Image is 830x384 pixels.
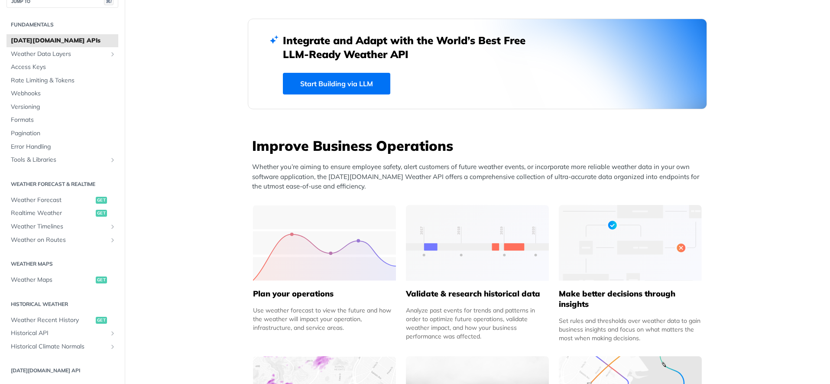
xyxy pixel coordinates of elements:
[11,36,116,45] span: [DATE][DOMAIN_NAME] APIs
[6,340,118,353] a: Historical Climate NormalsShow subpages for Historical Climate Normals
[96,277,107,283] span: get
[6,153,118,166] a: Tools & LibrariesShow subpages for Tools & Libraries
[6,114,118,127] a: Formats
[283,33,538,61] h2: Integrate and Adapt with the World’s Best Free LLM-Ready Weather API
[11,103,116,111] span: Versioning
[109,156,116,163] button: Show subpages for Tools & Libraries
[11,89,116,98] span: Webhooks
[11,50,107,59] span: Weather Data Layers
[6,48,118,61] a: Weather Data LayersShow subpages for Weather Data Layers
[283,73,390,94] a: Start Building via LLM
[253,289,396,299] h5: Plan your operations
[559,205,702,281] img: a22d113-group-496-32x.svg
[11,222,107,231] span: Weather Timelines
[11,329,107,338] span: Historical API
[253,205,396,281] img: 39565e8-group-4962x.svg
[11,129,116,138] span: Pagination
[6,314,118,327] a: Weather Recent Historyget
[6,74,118,87] a: Rate Limiting & Tokens
[6,367,118,374] h2: [DATE][DOMAIN_NAME] API
[6,87,118,100] a: Webhooks
[6,61,118,74] a: Access Keys
[96,197,107,204] span: get
[6,140,118,153] a: Error Handling
[109,223,116,230] button: Show subpages for Weather Timelines
[109,343,116,350] button: Show subpages for Historical Climate Normals
[6,207,118,220] a: Realtime Weatherget
[6,180,118,188] h2: Weather Forecast & realtime
[11,342,107,351] span: Historical Climate Normals
[6,220,118,233] a: Weather TimelinesShow subpages for Weather Timelines
[559,316,702,342] div: Set rules and thresholds over weather data to gain business insights and focus on what matters th...
[406,205,549,281] img: 13d7ca0-group-496-2.svg
[11,196,94,205] span: Weather Forecast
[11,276,94,284] span: Weather Maps
[96,210,107,217] span: get
[559,289,702,309] h5: Make better decisions through insights
[6,234,118,247] a: Weather on RoutesShow subpages for Weather on Routes
[96,317,107,324] span: get
[406,306,549,341] div: Analyze past events for trends and patterns in order to optimize future operations, validate weat...
[406,289,549,299] h5: Validate & research historical data
[109,51,116,58] button: Show subpages for Weather Data Layers
[6,327,118,340] a: Historical APIShow subpages for Historical API
[11,236,107,244] span: Weather on Routes
[6,101,118,114] a: Versioning
[6,194,118,207] a: Weather Forecastget
[11,63,116,72] span: Access Keys
[11,116,116,124] span: Formats
[11,316,94,325] span: Weather Recent History
[11,156,107,164] span: Tools & Libraries
[11,209,94,218] span: Realtime Weather
[11,143,116,151] span: Error Handling
[109,237,116,244] button: Show subpages for Weather on Routes
[253,306,396,332] div: Use weather forecast to view the future and how the weather will impact your operation, infrastru...
[109,330,116,337] button: Show subpages for Historical API
[6,260,118,268] h2: Weather Maps
[6,300,118,308] h2: Historical Weather
[6,34,118,47] a: [DATE][DOMAIN_NAME] APIs
[6,127,118,140] a: Pagination
[252,162,707,192] p: Whether you’re aiming to ensure employee safety, alert customers of future weather events, or inc...
[6,21,118,29] h2: Fundamentals
[252,136,707,155] h3: Improve Business Operations
[6,273,118,286] a: Weather Mapsget
[11,76,116,85] span: Rate Limiting & Tokens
